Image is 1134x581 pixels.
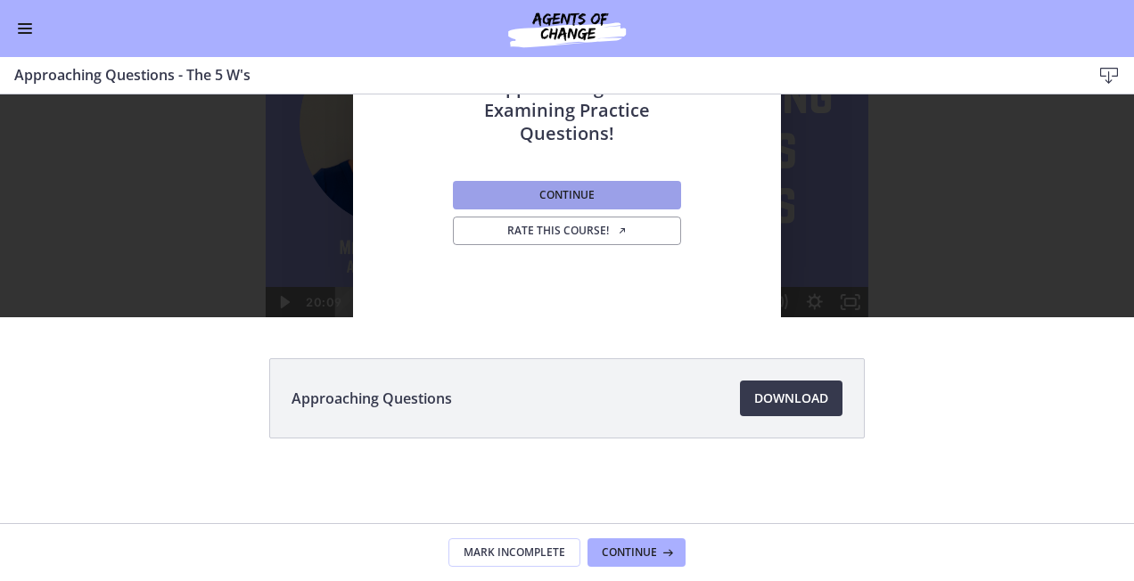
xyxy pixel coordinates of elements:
span: Continue [539,188,595,202]
h3: Approaching Questions - The 5 W's [14,64,1063,86]
button: Mark Incomplete [448,538,580,567]
span: Approaching Questions [292,388,452,409]
button: Play Video: cbe1e5mtov91j64ibqeg.mp4 [511,119,622,190]
a: Download [740,381,842,416]
button: Enable menu [14,18,36,39]
span: Download [754,388,828,409]
span: Mark Incomplete [464,545,565,560]
button: Continue [453,181,681,209]
div: Playbar [349,308,752,339]
img: Agents of Change [460,7,674,50]
i: Opens in a new window [617,225,628,236]
button: Show settings menu [797,308,833,339]
a: Rate this course! Opens in a new window [453,217,681,245]
button: Fullscreen [833,308,868,339]
span: Rate this course! [507,224,628,238]
button: Continue [588,538,686,567]
span: Continue [602,545,657,560]
button: Play Video [266,308,301,339]
button: Mute [761,308,797,339]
